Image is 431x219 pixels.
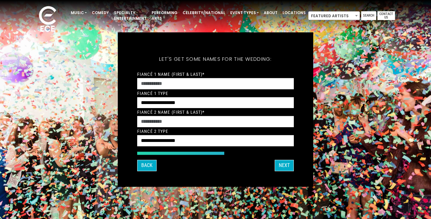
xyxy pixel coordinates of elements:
label: Fiancé 1 Type [137,91,169,96]
label: Fiancé 2 Name (First & Last)* [137,110,205,115]
a: Celebrity/National [180,8,228,18]
a: Specialty Entertainment [112,8,149,24]
span: Featured Artists [309,12,360,20]
a: About [261,8,280,18]
button: Back [137,160,157,171]
a: Locations [280,8,308,18]
a: Performing Arts [149,8,180,24]
h5: Let's get some names for the wedding: [137,48,294,70]
img: ece_new_logo_whitev2-1.png [32,4,63,35]
a: Contact Us [377,11,395,20]
a: Search [361,11,376,20]
span: Featured Artists [308,11,360,20]
button: Next [275,160,294,171]
label: Fiancé 1 Name (First & Last)* [137,71,205,77]
label: Fiancé 2 Type [137,129,169,134]
a: Event Types [228,8,261,18]
a: Music [68,8,89,18]
a: Comedy [89,8,112,18]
